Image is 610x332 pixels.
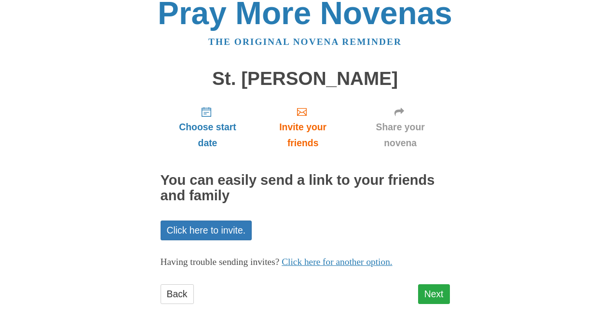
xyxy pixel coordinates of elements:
a: Choose start date [161,98,255,156]
span: Choose start date [170,119,245,151]
a: Click here for another option. [282,257,393,267]
span: Invite your friends [264,119,341,151]
a: Share your novena [351,98,450,156]
a: Click here to invite. [161,221,252,240]
a: The original novena reminder [208,37,402,47]
h2: You can easily send a link to your friends and family [161,173,450,204]
a: Invite your friends [255,98,351,156]
h1: St. [PERSON_NAME] [161,69,450,89]
span: Share your novena [361,119,440,151]
a: Back [161,284,194,304]
a: Next [418,284,450,304]
span: Having trouble sending invites? [161,257,280,267]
